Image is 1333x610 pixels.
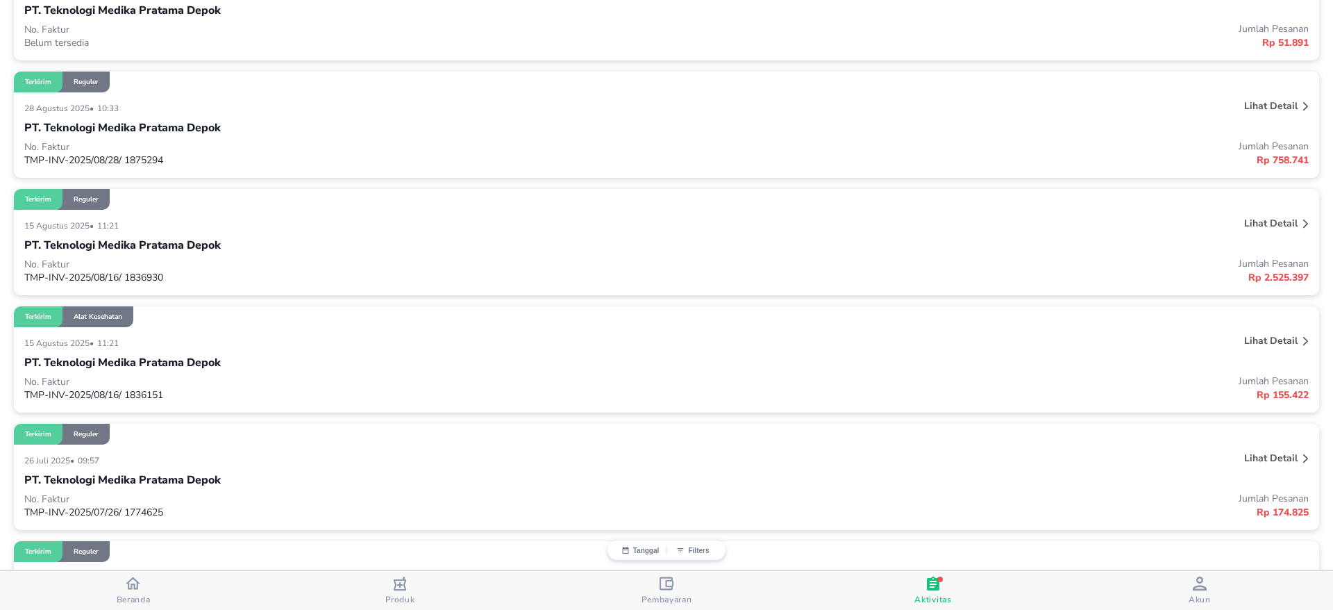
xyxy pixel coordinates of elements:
[914,594,951,605] span: Aktivitas
[666,35,1309,50] p: Rp 51.891
[117,594,151,605] span: Beranda
[666,505,1309,520] p: Rp 174.825
[25,312,51,322] p: Terkirim
[97,220,122,231] p: 11:21
[25,429,51,439] p: Terkirim
[533,571,800,610] button: Pembayaran
[666,374,1309,388] p: Jumlah Pesanan
[74,312,122,322] p: Alat Kesehatan
[24,258,666,271] p: No. Faktur
[1244,452,1298,465] p: Lihat detail
[1244,217,1298,230] p: Lihat detail
[24,119,221,136] p: PT. Teknologi Medika Pratama Depok
[97,338,122,349] p: 11:21
[24,375,666,388] p: No. Faktur
[614,546,666,554] button: Tanggal
[74,195,99,204] p: Reguler
[78,455,103,466] p: 09:57
[24,472,221,488] p: PT. Teknologi Medika Pratama Depok
[1189,594,1211,605] span: Akun
[666,388,1309,402] p: Rp 155.422
[24,154,666,167] p: TMP-INV-2025/08/28/ 1875294
[24,271,666,284] p: TMP-INV-2025/08/16/ 1836930
[642,594,692,605] span: Pembayaran
[25,77,51,87] p: Terkirim
[24,23,666,36] p: No. Faktur
[24,354,221,371] p: PT. Teknologi Medika Pratama Depok
[666,492,1309,505] p: Jumlah Pesanan
[24,506,666,519] p: TMP-INV-2025/07/26/ 1774625
[1244,99,1298,113] p: Lihat detail
[666,270,1309,285] p: Rp 2.525.397
[97,103,122,114] p: 10:33
[666,257,1309,270] p: Jumlah Pesanan
[666,546,719,554] button: Filters
[1244,334,1298,347] p: Lihat detail
[74,429,99,439] p: Reguler
[666,140,1309,153] p: Jumlah Pesanan
[385,594,415,605] span: Produk
[666,22,1309,35] p: Jumlah Pesanan
[24,493,666,506] p: No. Faktur
[74,77,99,87] p: Reguler
[25,195,51,204] p: Terkirim
[24,455,78,466] p: 26 Juli 2025 •
[1066,571,1333,610] button: Akun
[24,338,97,349] p: 15 Agustus 2025 •
[267,571,533,610] button: Produk
[24,2,221,19] p: PT. Teknologi Medika Pratama Depok
[24,237,221,254] p: PT. Teknologi Medika Pratama Depok
[24,388,666,402] p: TMP-INV-2025/08/16/ 1836151
[24,220,97,231] p: 15 Agustus 2025 •
[666,153,1309,167] p: Rp 758.741
[24,140,666,154] p: No. Faktur
[24,103,97,114] p: 28 Agustus 2025 •
[24,36,666,49] p: Belum tersedia
[1244,569,1298,582] p: Lihat detail
[800,571,1066,610] button: Aktivitas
